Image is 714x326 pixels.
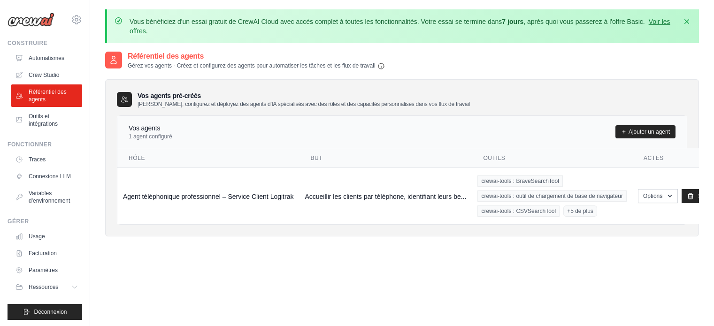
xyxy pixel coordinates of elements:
font: 1 agent configuré [129,133,172,140]
font: Ressources [29,284,58,290]
a: Outils et intégrations [11,109,82,131]
font: Agent téléphonique professionnel – Service Client Logitrak [123,193,293,200]
font: 7 jours [502,18,523,25]
a: Référentiel des agents [11,84,82,107]
font: Automatismes [29,55,64,61]
a: Connexions LLM [11,169,82,184]
button: Déconnexion [8,304,82,320]
font: Paramètres [29,267,58,273]
font: Variables d'environnement [29,190,70,204]
font: Référentiel des agents [128,52,204,60]
font: , après quoi vous passerez à l'offre Basic. [523,18,645,25]
a: Facturation [11,246,82,261]
div: Widget de chat [667,281,714,326]
font: Actes [644,155,664,161]
img: Logo [8,13,54,27]
font: Crew Studio [29,72,59,78]
button: Ressources [11,280,82,295]
font: Accueillir les clients par téléphone, identifiant leurs be... [305,193,466,200]
font: Facturation [29,250,57,257]
font: Déconnexion [34,309,67,315]
a: Ajouter un agent [615,125,676,138]
font: Gérez vos agents - Créez et configurez des agents pour automatiser les tâches et les flux de travail [128,62,376,69]
a: Crew Studio [11,68,82,83]
a: Usage [11,229,82,244]
font: . [146,27,148,35]
font: Vos agents pré-créés [138,92,201,99]
font: Fonctionner [8,141,52,148]
font: Rôle [129,155,145,161]
font: [PERSON_NAME], configurez et déployez des agents d'IA spécialisés avec des rôles et des capacités... [138,101,470,107]
font: +5 de plus [567,208,593,214]
font: crewai-tools : CSVSearchTool [481,208,556,214]
font: Vous bénéficiez d'un essai gratuit de CrewAI Cloud avec accès complet à toutes les fonctionnalité... [130,18,502,25]
font: Gérer [8,218,29,225]
font: Outils et intégrations [29,113,58,127]
font: But [310,155,322,161]
a: Paramètres [11,263,82,278]
font: Vos agents [129,124,160,132]
font: Construire [8,40,47,46]
a: Automatismes [11,51,82,66]
font: crewai-tools : outil de chargement de base de navigateur [481,193,623,199]
iframe: Chat Widget [667,281,714,326]
font: Connexions LLM [29,173,71,180]
font: Référentiel des agents [29,89,67,103]
font: crewai-tools : BraveSearchTool [481,178,559,184]
font: Options [643,193,662,199]
font: Ajouter un agent [629,129,670,135]
font: Traces [29,156,46,163]
a: Traces [11,152,82,167]
a: Variables d'environnement [11,186,82,208]
font: Outils [483,155,505,161]
button: Options [638,189,678,203]
font: Usage [29,233,45,240]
